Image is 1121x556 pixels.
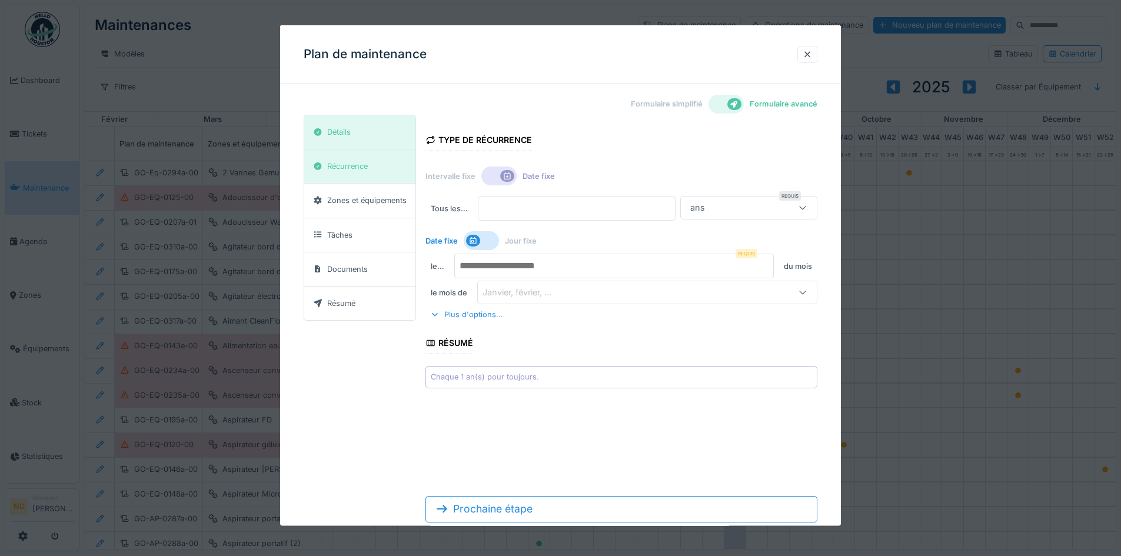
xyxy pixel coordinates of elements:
[483,286,568,299] div: Janvier, février, ...
[750,98,817,109] label: Formulaire avancé
[505,235,537,246] label: Jour fixe
[327,263,368,274] div: Documents
[425,307,508,322] div: Plus d'options...
[631,98,703,109] label: Formulaire simplifié
[736,249,757,258] div: Requis
[425,254,450,278] div: le …
[425,496,817,522] div: Prochaine étape
[327,126,351,138] div: Détails
[431,371,539,382] div: Chaque 1 an(s) pour toujours.
[425,196,473,221] div: Tous les …
[779,254,817,278] div: du mois
[779,191,801,201] div: Requis
[425,131,532,151] div: Type de récurrence
[304,47,427,62] h3: Plan de maintenance
[327,161,368,172] div: Récurrence
[686,201,710,214] div: ans
[425,334,473,354] div: Résumé
[425,281,473,304] div: le mois de
[327,229,352,240] div: Tâches
[327,297,355,308] div: Résumé
[425,235,458,246] label: Date fixe
[523,170,555,181] label: Date fixe
[425,170,475,181] label: Intervalle fixe
[327,195,407,206] div: Zones et équipements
